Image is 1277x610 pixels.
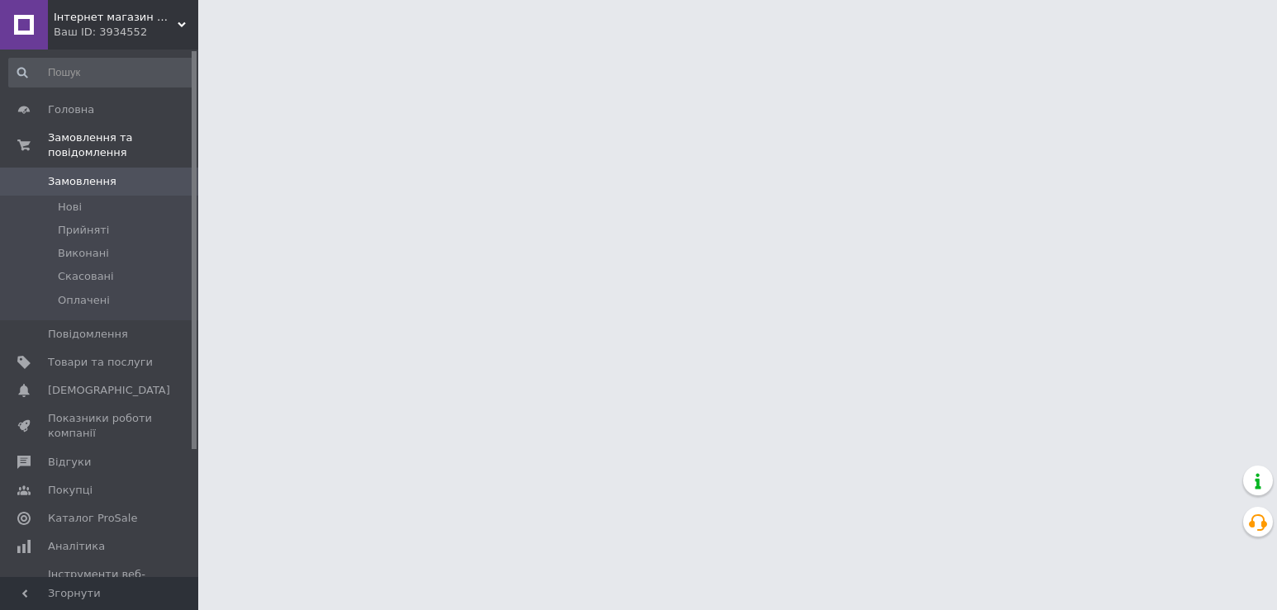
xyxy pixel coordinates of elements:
[48,383,170,398] span: [DEMOGRAPHIC_DATA]
[58,269,114,284] span: Скасовані
[58,200,82,215] span: Нові
[48,511,137,526] span: Каталог ProSale
[48,411,153,441] span: Показники роботи компанії
[48,455,91,470] span: Відгуки
[48,483,93,498] span: Покупці
[48,567,153,597] span: Інструменти веб-майстра та SEO
[48,130,198,160] span: Замовлення та повідомлення
[48,174,116,189] span: Замовлення
[8,58,195,87] input: Пошук
[58,293,110,308] span: Оплачені
[48,102,94,117] span: Головна
[48,539,105,554] span: Аналітика
[48,355,153,370] span: Товари та послуги
[48,327,128,342] span: Повідомлення
[58,223,109,238] span: Прийняті
[58,246,109,261] span: Виконані
[54,25,198,40] div: Ваш ID: 3934552
[54,10,178,25] span: Інтернет магазин WOWShop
